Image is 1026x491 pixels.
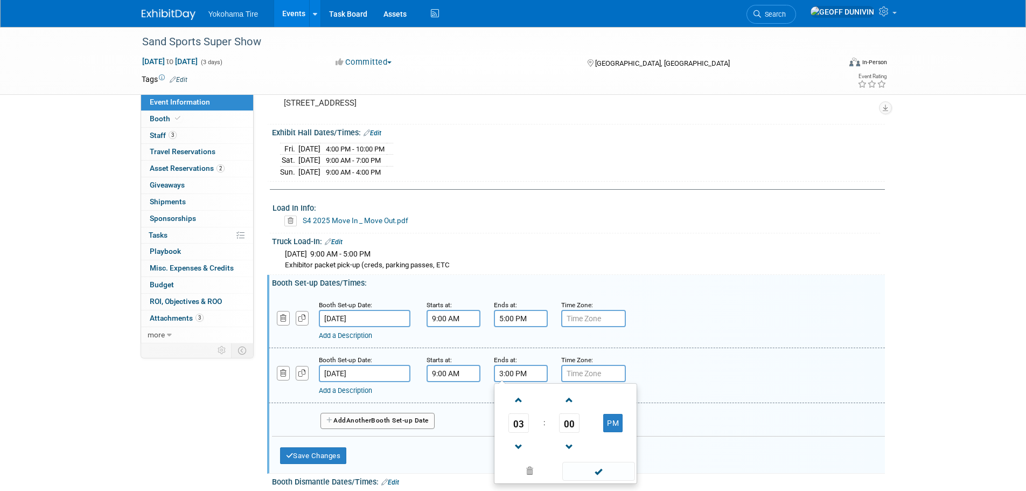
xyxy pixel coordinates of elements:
[150,197,186,206] span: Shipments
[217,164,225,172] span: 2
[497,464,563,479] a: Clear selection
[427,365,480,382] input: Start Time
[273,200,880,213] div: Load In Info:
[170,76,187,84] a: Edit
[272,474,885,488] div: Booth Dismantle Dates/Times:
[280,447,347,465] button: Save Changes
[326,168,381,176] span: 9:00 AM - 4:00 PM
[561,356,593,364] small: Time Zone:
[508,433,529,460] a: Decrement Hour
[319,310,410,327] input: Date
[196,314,204,322] span: 3
[561,465,636,480] a: Done
[303,216,408,225] a: S4 2025 Move In _ Move Out.pdf
[149,231,167,239] span: Tasks
[141,277,253,293] a: Budget
[150,131,177,140] span: Staff
[141,211,253,227] a: Sponsorships
[150,297,222,306] span: ROI, Objectives & ROO
[138,32,824,52] div: Sand Sports Super Show
[427,301,452,309] small: Starts at:
[494,356,517,364] small: Ends at:
[320,413,435,429] button: AddAnotherBooth Set-up Date
[325,238,343,246] a: Edit
[761,10,786,18] span: Search
[298,143,320,155] td: [DATE]
[141,194,253,210] a: Shipments
[142,9,196,20] img: ExhibitDay
[319,331,372,340] a: Add a Description
[849,58,860,66] img: Format-Inperson.png
[508,413,529,433] span: Pick Hour
[561,365,626,382] input: Time Zone
[141,294,253,310] a: ROI, Objectives & ROO
[332,57,396,68] button: Committed
[150,164,225,172] span: Asset Reservations
[508,386,529,413] a: Increment Hour
[150,214,196,223] span: Sponsorships
[595,59,730,67] span: [GEOGRAPHIC_DATA], [GEOGRAPHIC_DATA]
[319,356,372,364] small: Booth Set-up Date:
[561,301,593,309] small: Time Zone:
[150,314,204,322] span: Attachments
[141,128,253,144] a: Staff3
[427,356,452,364] small: Starts at:
[319,301,372,309] small: Booth Set-up Date:
[150,264,234,272] span: Misc. Expenses & Credits
[208,10,259,18] span: Yokohama Tire
[141,161,253,177] a: Asset Reservations2
[559,433,580,460] a: Decrement Minute
[150,280,174,289] span: Budget
[272,275,885,288] div: Booth Set-up Dates/Times:
[381,479,399,486] a: Edit
[150,247,181,255] span: Playbook
[141,310,253,327] a: Attachments3
[346,417,372,424] span: Another
[559,386,580,413] a: Increment Minute
[200,59,222,66] span: (3 days)
[285,260,877,271] div: Exhibitor packet pick-up (creds, parking passes, ETC
[141,94,253,110] a: Event Information
[231,343,253,357] td: Toggle Event Tabs
[284,217,301,225] a: Delete attachment?
[150,98,210,106] span: Event Information
[169,131,177,139] span: 3
[494,365,548,382] input: End Time
[272,233,885,247] div: Truck Load-In:
[150,181,185,189] span: Giveaways
[150,114,183,123] span: Booth
[280,143,298,155] td: Fri.
[213,343,232,357] td: Personalize Event Tab Strip
[777,56,888,72] div: Event Format
[141,244,253,260] a: Playbook
[165,57,175,66] span: to
[494,310,548,327] input: End Time
[810,6,875,18] img: GEOFF DUNIVIN
[326,156,381,164] span: 9:00 AM - 7:00 PM
[175,115,180,121] i: Booth reservation complete
[285,250,371,258] span: [DATE] 9:00 AM - 5:00 PM
[148,330,165,339] span: more
[272,125,885,139] div: Exhibit Hall Dates/Times:
[141,144,253,160] a: Travel Reservations
[746,5,796,24] a: Search
[862,58,887,66] div: In-Person
[298,155,320,167] td: [DATE]
[142,74,187,85] td: Tags
[141,327,253,343] a: more
[141,260,253,276] a: Misc. Expenses & Credits
[364,129,381,137] a: Edit
[559,413,580,433] span: Pick Minute
[561,310,626,327] input: Time Zone
[150,147,215,156] span: Travel Reservations
[326,145,385,153] span: 4:00 PM - 10:00 PM
[280,155,298,167] td: Sat.
[298,166,320,177] td: [DATE]
[427,310,480,327] input: Start Time
[280,166,298,177] td: Sun.
[319,386,372,395] a: Add a Description
[284,98,515,108] pre: [STREET_ADDRESS]
[541,413,547,433] td: :
[141,111,253,127] a: Booth
[141,227,253,244] a: Tasks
